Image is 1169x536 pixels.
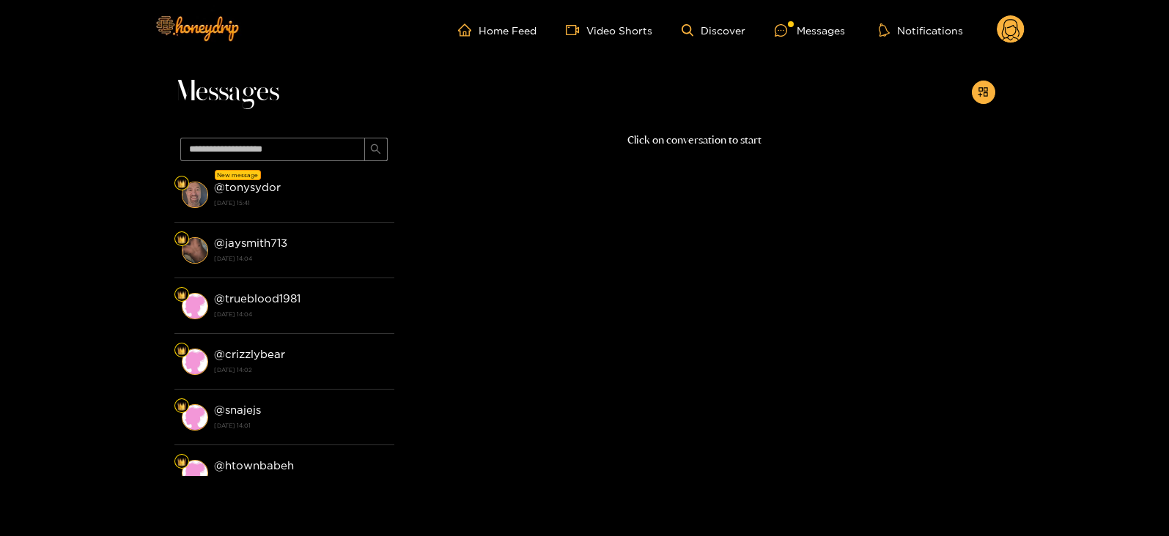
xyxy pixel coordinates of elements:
[364,138,388,161] button: search
[214,181,281,193] strong: @ tonysydor
[182,404,208,431] img: conversation
[566,23,586,37] span: video-camera
[566,23,652,37] a: Video Shorts
[182,182,208,208] img: conversation
[214,363,387,376] strong: [DATE] 14:02
[458,23,479,37] span: home
[214,308,387,321] strong: [DATE] 14:04
[394,132,995,149] p: Click on conversation to start
[177,402,186,411] img: Fan Level
[214,403,261,416] strong: @ snajejs
[682,24,745,37] a: Discover
[182,460,208,486] img: conversation
[182,349,208,375] img: conversation
[458,23,536,37] a: Home Feed
[177,291,186,299] img: Fan Level
[182,237,208,264] img: conversation
[214,196,387,209] strong: [DATE] 15:41
[214,419,387,432] strong: [DATE] 14:01
[214,459,294,472] strong: @ htownbabeh
[215,170,261,180] div: New message
[177,179,186,188] img: Fan Level
[214,474,387,488] strong: [DATE] 13:57
[182,293,208,319] img: conversation
[978,86,989,99] span: appstore-add
[214,252,387,265] strong: [DATE] 14:04
[370,144,381,156] span: search
[174,75,279,110] span: Messages
[177,458,186,466] img: Fan Level
[214,292,300,305] strong: @ trueblood1981
[177,235,186,244] img: Fan Level
[177,346,186,355] img: Fan Level
[972,81,995,104] button: appstore-add
[214,348,285,360] strong: @ crizzlybear
[775,22,845,39] div: Messages
[214,237,287,249] strong: @ jaysmith713
[874,23,967,37] button: Notifications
